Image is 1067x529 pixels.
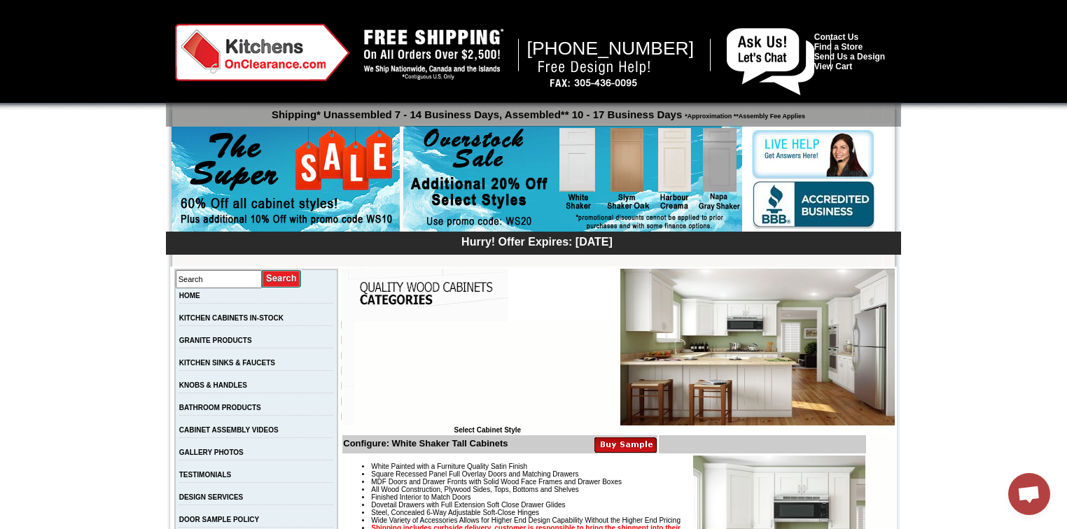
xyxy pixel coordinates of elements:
[179,493,244,501] a: DESIGN SERVICES
[175,24,350,81] img: Kitchens on Clearance Logo
[620,269,895,425] img: White Shaker
[814,32,858,42] a: Contact Us
[527,38,695,59] span: [PHONE_NUMBER]
[179,471,231,479] a: TESTIMONIALS
[173,234,901,248] div: Hurry! Offer Expires: [DATE]
[179,359,275,367] a: KITCHEN SINKS & FAUCETS
[371,470,865,478] li: Square Recessed Panel Full Overlay Doors and Matching Drawers
[371,486,865,493] li: All Wood Construction, Plywood Sides, Tops, Bottoms and Shelves
[371,516,865,524] li: Wide Variety of Accessories Allows for Higher End Design Capability Without the Higher End Pricing
[454,426,521,434] b: Select Cabinet Style
[682,109,805,120] span: *Approximation **Assembly Fee Applies
[179,337,252,344] a: GRANITE PRODUCTS
[179,449,244,456] a: GALLERY PHOTOS
[371,478,865,486] li: MDF Doors and Drawer Fronts with Solid Wood Face Frames and Drawer Boxes
[814,52,885,62] a: Send Us a Design
[371,493,865,501] li: Finished Interior to Match Doors
[179,426,279,434] a: CABINET ASSEMBLY VIDEOS
[371,509,865,516] li: Steel, Concealed 6-Way Adjustable Soft-Close Hinges
[179,314,284,322] a: KITCHEN CABINETS IN-STOCK
[814,62,852,71] a: View Cart
[179,404,261,411] a: BATHROOM PRODUCTS
[1008,473,1050,515] div: Open chat
[814,42,863,52] a: Find a Store
[354,321,620,426] iframe: Browser incompatible
[179,292,200,299] a: HOME
[262,269,302,288] input: Submit
[371,463,865,470] li: White Painted with a Furniture Quality Satin Finish
[371,501,865,509] li: Dovetail Drawers with Full Extension Soft Close Drawer Glides
[343,438,508,449] b: Configure: White Shaker Tall Cabinets
[179,381,247,389] a: KNOBS & HANDLES
[179,516,259,523] a: DOOR SAMPLE POLICY
[173,102,901,120] p: Shipping* Unassembled 7 - 14 Business Days, Assembled** 10 - 17 Business Days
